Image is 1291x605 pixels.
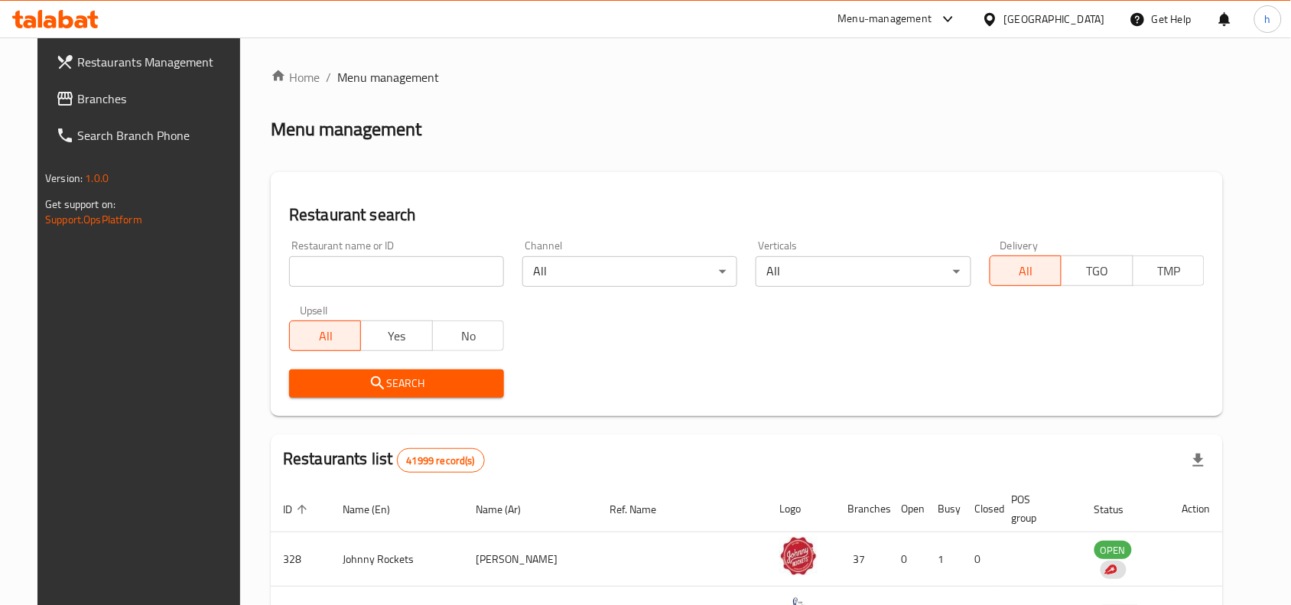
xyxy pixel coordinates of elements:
[271,117,421,141] h2: Menu management
[1101,561,1127,579] div: Indicates that the vendor menu management has been moved to DH Catalog service
[990,255,1062,286] button: All
[889,532,926,587] td: 0
[77,89,241,108] span: Branches
[367,325,426,347] span: Yes
[926,486,963,532] th: Busy
[432,320,504,351] button: No
[300,305,328,316] label: Upsell
[337,68,439,86] span: Menu management
[889,486,926,532] th: Open
[45,210,142,229] a: Support.OpsPlatform
[756,256,971,287] div: All
[397,448,485,473] div: Total records count
[289,256,504,287] input: Search for restaurant name or ID..
[85,168,109,188] span: 1.0.0
[271,532,330,587] td: 328
[398,454,484,468] span: 41999 record(s)
[283,447,485,473] h2: Restaurants list
[1000,240,1039,251] label: Delivery
[838,10,932,28] div: Menu-management
[44,80,253,117] a: Branches
[439,325,498,347] span: No
[1061,255,1133,286] button: TGO
[301,374,492,393] span: Search
[44,44,253,80] a: Restaurants Management
[1094,500,1144,519] span: Status
[1004,11,1105,28] div: [GEOGRAPHIC_DATA]
[522,256,737,287] div: All
[1068,260,1127,282] span: TGO
[343,500,410,519] span: Name (En)
[464,532,597,587] td: [PERSON_NAME]
[330,532,464,587] td: Johnny Rockets
[1140,260,1198,282] span: TMP
[296,325,355,347] span: All
[283,500,312,519] span: ID
[1265,11,1271,28] span: h
[836,532,889,587] td: 37
[289,203,1205,226] h2: Restaurant search
[360,320,432,351] button: Yes
[836,486,889,532] th: Branches
[1133,255,1205,286] button: TMP
[45,168,83,188] span: Version:
[271,68,1223,86] nav: breadcrumb
[610,500,676,519] span: Ref. Name
[289,369,504,398] button: Search
[926,532,963,587] td: 1
[44,117,253,154] a: Search Branch Phone
[767,486,836,532] th: Logo
[1012,490,1064,527] span: POS group
[1094,542,1132,559] span: OPEN
[326,68,331,86] li: /
[271,68,320,86] a: Home
[963,486,1000,532] th: Closed
[1180,442,1217,479] div: Export file
[77,53,241,71] span: Restaurants Management
[1094,541,1132,559] div: OPEN
[1170,486,1223,532] th: Action
[997,260,1055,282] span: All
[476,500,541,519] span: Name (Ar)
[779,537,818,575] img: Johnny Rockets
[1104,563,1117,577] img: delivery hero logo
[963,532,1000,587] td: 0
[45,194,115,214] span: Get support on:
[289,320,361,351] button: All
[77,126,241,145] span: Search Branch Phone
